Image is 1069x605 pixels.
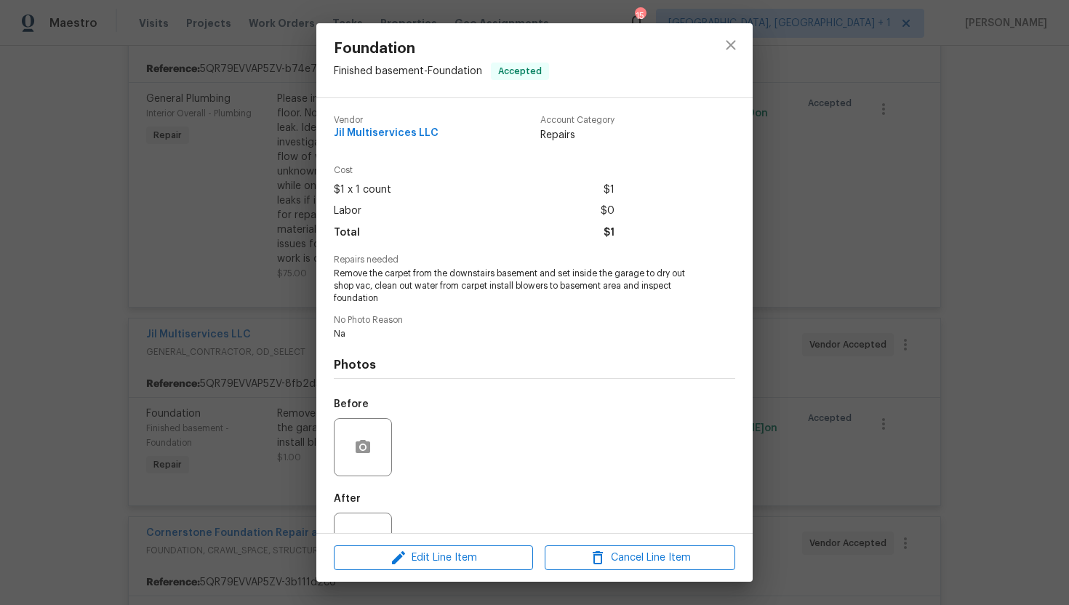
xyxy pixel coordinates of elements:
span: $1 x 1 count [334,180,391,201]
h4: Photos [334,358,735,372]
button: Edit Line Item [334,545,533,571]
span: Vendor [334,116,439,125]
span: Foundation [334,41,549,57]
span: Total [334,223,360,244]
span: $1 [604,223,614,244]
button: close [713,28,748,63]
span: $0 [601,201,614,222]
h5: After [334,494,361,504]
span: Jil Multiservices LLC [334,128,439,139]
span: Account Category [540,116,614,125]
span: Cancel Line Item [549,549,731,567]
h5: Before [334,399,369,409]
div: 15 [635,9,645,23]
span: Remove the carpet from the downstairs basement and set inside the garage to dry out shop vac, cle... [334,268,695,304]
span: Edit Line Item [338,549,529,567]
span: Accepted [492,64,548,79]
span: Na [334,328,695,340]
span: $1 [604,180,614,201]
span: Finished basement - Foundation [334,66,482,76]
button: Cancel Line Item [545,545,735,571]
span: Repairs needed [334,255,735,265]
span: Labor [334,201,361,222]
span: Repairs [540,128,614,143]
span: Cost [334,166,614,175]
span: No Photo Reason [334,316,735,325]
